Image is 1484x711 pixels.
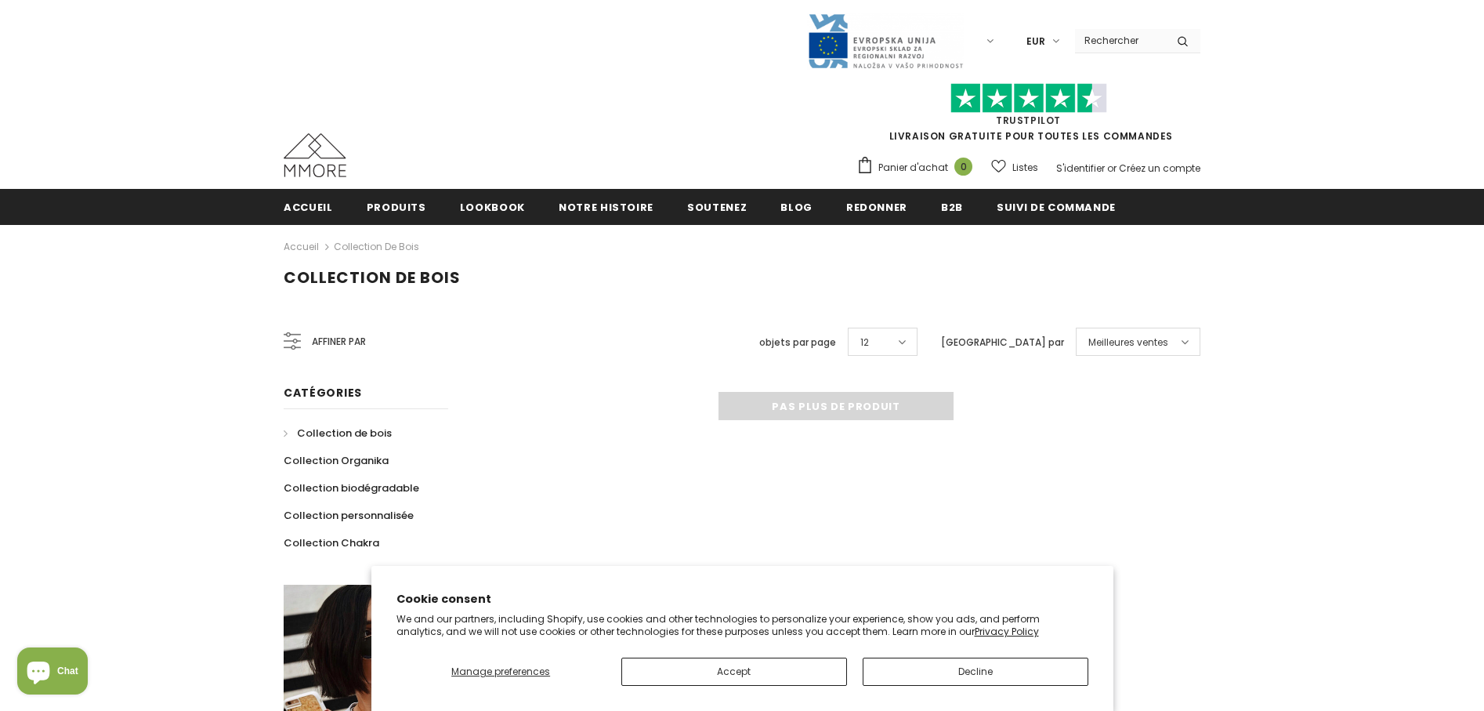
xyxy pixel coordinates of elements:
span: Manage preferences [451,665,550,678]
a: Collection Organika [284,447,389,474]
a: Collection de bois [334,240,419,253]
span: Affiner par [312,333,366,350]
input: Search Site [1075,29,1165,52]
a: Blog [780,189,813,224]
a: Privacy Policy [975,625,1039,638]
span: Collection personnalisée [284,508,414,523]
p: We and our partners, including Shopify, use cookies and other technologies to personalize your ex... [396,613,1088,637]
span: Listes [1012,160,1038,176]
button: Accept [621,658,847,686]
span: Collection biodégradable [284,481,419,495]
a: Notre histoire [559,189,653,224]
a: Suivi de commande [997,189,1116,224]
img: Cas MMORE [284,133,346,177]
button: Manage preferences [396,658,605,686]
span: soutenez [687,200,747,215]
inbox-online-store-chat: Shopify online store chat [13,648,92,698]
a: TrustPilot [996,114,1061,127]
span: Suivi de commande [997,200,1116,215]
a: Accueil [284,238,319,256]
a: S'identifier [1056,161,1105,175]
span: Collection Chakra [284,535,379,550]
span: 0 [954,158,972,176]
button: Decline [863,658,1088,686]
img: Faites confiance aux étoiles pilotes [950,83,1107,114]
span: B2B [941,200,963,215]
span: Collection de bois [284,267,461,288]
a: Créez un compte [1119,161,1200,175]
a: Accueil [284,189,333,224]
span: Catégories [284,385,362,401]
a: Produits [367,189,426,224]
a: Redonner [846,189,907,224]
a: Collection biodégradable [284,474,419,502]
span: EUR [1026,34,1045,49]
a: Collection personnalisée [284,502,414,529]
label: [GEOGRAPHIC_DATA] par [941,335,1064,350]
span: Accueil [284,200,333,215]
label: objets par page [759,335,836,350]
span: Redonner [846,200,907,215]
span: Blog [780,200,813,215]
span: Meilleures ventes [1088,335,1168,350]
a: Javni Razpis [807,34,964,47]
a: Lookbook [460,189,525,224]
span: Collection Organika [284,453,389,468]
span: or [1107,161,1117,175]
a: Collection de bois [284,419,392,447]
a: soutenez [687,189,747,224]
a: Listes [991,154,1038,181]
span: LIVRAISON GRATUITE POUR TOUTES LES COMMANDES [856,90,1200,143]
span: 12 [860,335,869,350]
span: Panier d'achat [878,160,948,176]
a: B2B [941,189,963,224]
a: Panier d'achat 0 [856,156,980,180]
span: Produits [367,200,426,215]
span: Notre histoire [559,200,653,215]
img: Javni Razpis [807,13,964,70]
a: Collection Chakra [284,529,379,557]
span: Lookbook [460,200,525,215]
span: Collection de bois [297,426,392,441]
h2: Cookie consent [396,591,1088,608]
